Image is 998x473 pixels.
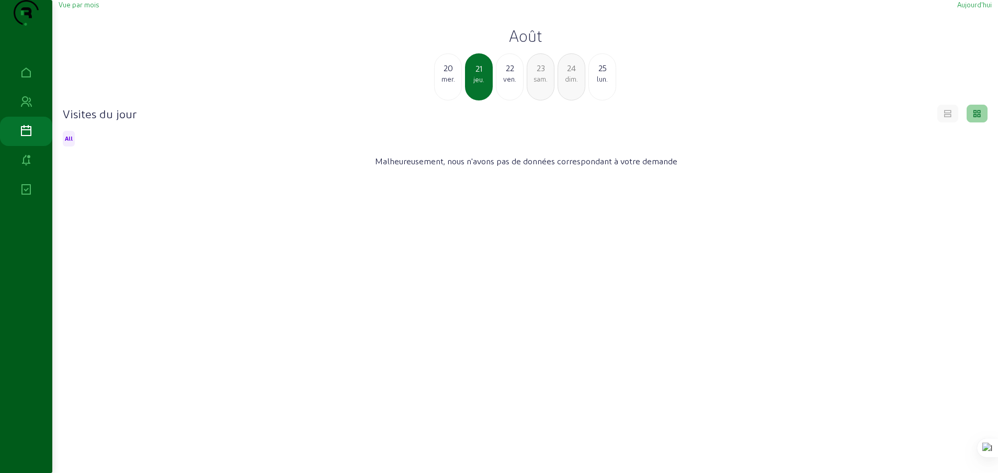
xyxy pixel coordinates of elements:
span: Malheureusement, nous n'avons pas de données correspondant à votre demande [375,155,677,167]
div: 20 [435,62,461,74]
span: All [65,135,73,142]
div: jeu. [466,75,492,84]
div: dim. [558,74,585,84]
div: ven. [496,74,523,84]
div: 23 [527,62,554,74]
div: 25 [589,62,616,74]
div: lun. [589,74,616,84]
h2: Août [59,26,992,45]
span: Aujourd'hui [957,1,992,8]
div: 24 [558,62,585,74]
span: Vue par mois [59,1,99,8]
h4: Visites du jour [63,106,137,121]
div: 22 [496,62,523,74]
div: 21 [466,62,492,75]
div: sam. [527,74,554,84]
div: mer. [435,74,461,84]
